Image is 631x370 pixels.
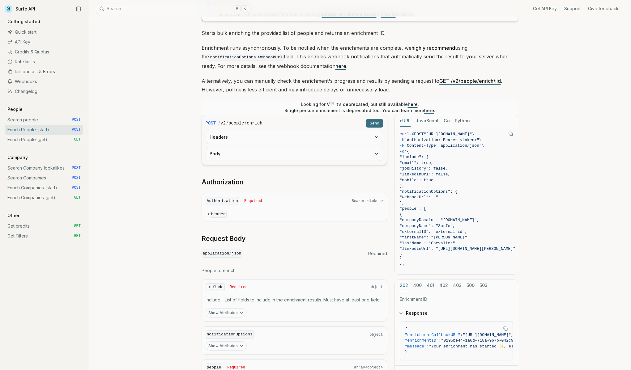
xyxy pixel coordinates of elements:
button: 503 [480,280,488,291]
span: }, [400,201,405,205]
span: "webhookUrl": "" [400,195,438,200]
a: Get Filters GET [5,231,83,241]
span: "notificationOptions": { [400,189,458,194]
a: Search people POST [5,115,83,125]
span: Required [368,250,387,257]
a: Get credits GET [5,221,83,231]
span: , [511,333,514,337]
button: Go [444,115,450,127]
a: Webhooks [5,77,83,86]
span: : [460,333,463,337]
a: here [408,102,418,107]
button: 402 [439,280,448,291]
span: Bearer <token> [352,199,383,204]
p: People [5,106,25,112]
p: Company [5,154,30,161]
span: "companyName": "Surfe", [400,224,455,228]
a: Quick start [5,27,83,37]
span: / [218,120,220,126]
span: POST [414,132,424,137]
span: "mobile": true [400,178,433,183]
span: \ [479,138,482,142]
code: application/json [202,250,243,258]
a: Authorization [202,178,243,187]
button: Show Attributes [206,341,247,351]
a: Request Body [202,234,245,243]
a: Get API Key [533,6,557,12]
button: Collapse Sidebar [74,4,83,14]
span: "enrichmentID" [405,338,439,343]
a: Changelog [5,86,83,96]
button: Response [395,305,518,321]
span: "companyDomain": "[DOMAIN_NAME]", [400,218,479,222]
a: Enrich Companies (start) POST [5,183,83,193]
button: JavaScript [416,115,439,127]
span: "enrichmentCallbackURL" [405,333,460,337]
span: "Your enrichment has started ✨, estimated time: 2 seconds." [429,344,574,349]
span: GET [74,233,81,238]
span: Required [244,199,262,204]
span: "lastName": "Chevalier", [400,241,458,246]
a: Credits & Quotas [5,47,83,57]
span: POST [72,117,81,122]
button: Copy Text [501,324,510,333]
code: include [206,283,225,292]
span: { [400,212,402,217]
span: array<object> [354,365,383,370]
span: "include": { [400,155,429,159]
button: Search⌘K [96,3,250,14]
a: here [424,108,434,113]
span: GET [74,137,81,142]
span: Required [227,365,245,370]
p: Alternatively, you can manually check the enrichment's progress and results by sending a request ... [202,77,518,94]
code: enrich [247,120,262,126]
p: Enrichment runs asynchronously. To be notified when the enrichments are complete, we using the fi... [202,44,518,70]
p: Looking for V1? It’s deprecated, but still available . Single person enrichment is deprecated too... [284,101,435,114]
p: Include - List of fields to include in the enrichment results. Must have at least one field. [206,297,383,303]
p: People to enrich [202,267,387,274]
span: \ [482,143,484,148]
span: "Content-Type: application/json" [404,143,482,148]
span: }, [400,183,405,188]
p: Starts bulk enriching the provided list of people and returns an enrichment ID. [202,29,518,37]
span: / [226,120,228,126]
span: GET [74,224,81,229]
span: : [427,344,429,349]
span: "people": [ [400,206,426,211]
div: Response [395,321,518,365]
button: Python [455,115,470,127]
span: -d [400,149,405,154]
span: : [439,338,441,343]
button: Copy Text [506,129,515,138]
p: Other [5,212,22,219]
code: header [210,211,227,218]
span: "linkedInUrl": false, [400,172,450,177]
span: "0195be44-1a0d-718a-967b-042c9d17ffd7" [441,338,533,343]
a: Support [564,6,581,12]
code: people [228,120,244,126]
button: Show Attributes [206,308,247,317]
kbd: ⌘ [234,5,241,12]
code: notificationOptions.webhookUrl [209,54,284,61]
span: { [405,327,407,331]
span: curl [400,132,409,137]
code: v2 [220,120,226,126]
span: "externalID": "external-id", [400,229,467,234]
p: Getting started [5,19,43,25]
a: GET /v2/people/enrich/:id [439,78,501,84]
code: notificationOptions [206,330,254,339]
span: -H [400,143,405,148]
span: GET [74,195,81,200]
span: POST [206,120,216,126]
span: POST [72,175,81,180]
span: ] [400,258,402,263]
a: Search Companies POST [5,173,83,183]
button: Send [366,119,383,128]
code: Authorization [206,197,239,205]
span: "firstName": "[PERSON_NAME]", [400,235,470,240]
span: "[URL][DOMAIN_NAME]" [463,333,511,337]
span: -X [409,132,414,137]
a: Give feedback [588,6,619,12]
button: cURL [400,115,411,127]
span: "[URL][DOMAIN_NAME]" [424,132,472,137]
